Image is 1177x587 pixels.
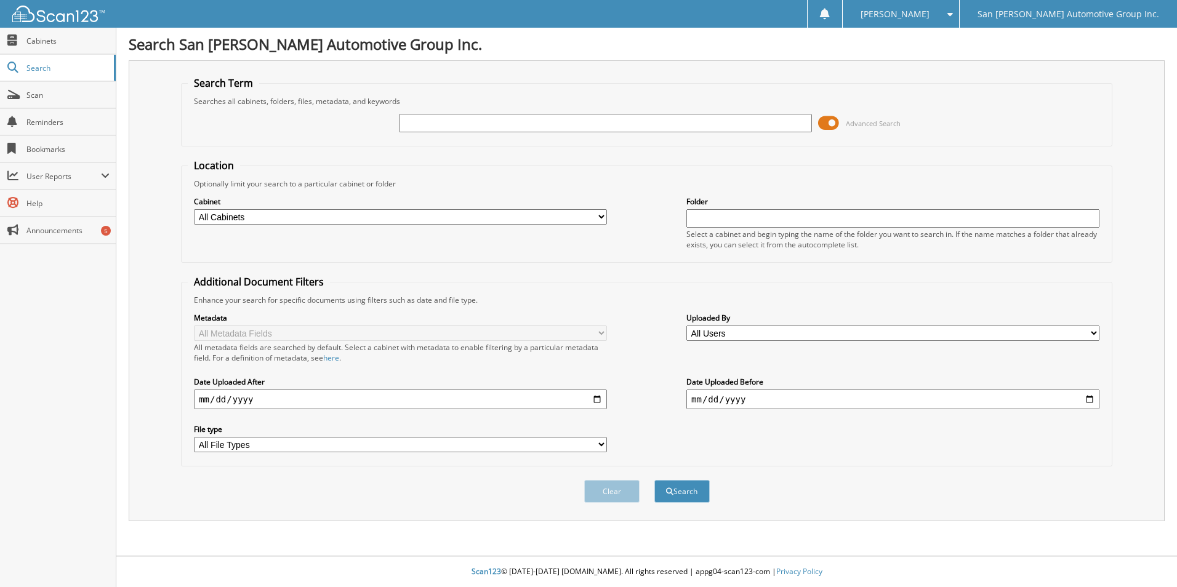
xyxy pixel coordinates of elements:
[26,171,101,182] span: User Reports
[26,117,110,127] span: Reminders
[194,424,607,434] label: File type
[686,313,1099,323] label: Uploaded By
[776,566,822,577] a: Privacy Policy
[26,90,110,100] span: Scan
[26,225,110,236] span: Announcements
[861,10,930,18] span: [PERSON_NAME]
[26,198,110,209] span: Help
[26,36,110,46] span: Cabinets
[116,557,1177,587] div: © [DATE]-[DATE] [DOMAIN_NAME]. All rights reserved | appg04-scan123-com |
[686,377,1099,387] label: Date Uploaded Before
[188,96,1106,106] div: Searches all cabinets, folders, files, metadata, and keywords
[26,144,110,154] span: Bookmarks
[686,229,1099,250] div: Select a cabinet and begin typing the name of the folder you want to search in. If the name match...
[1115,528,1177,587] iframe: Chat Widget
[188,159,240,172] legend: Location
[686,389,1099,409] input: end
[188,295,1106,305] div: Enhance your search for specific documents using filters such as date and file type.
[129,34,1165,54] h1: Search San [PERSON_NAME] Automotive Group Inc.
[323,353,339,363] a: here
[472,566,501,577] span: Scan123
[846,119,901,128] span: Advanced Search
[194,342,607,363] div: All metadata fields are searched by default. Select a cabinet with metadata to enable filtering b...
[584,480,640,503] button: Clear
[26,63,108,73] span: Search
[194,196,607,207] label: Cabinet
[101,226,111,236] div: 5
[12,6,105,22] img: scan123-logo-white.svg
[686,196,1099,207] label: Folder
[194,377,607,387] label: Date Uploaded After
[194,313,607,323] label: Metadata
[188,178,1106,189] div: Optionally limit your search to a particular cabinet or folder
[978,10,1159,18] span: San [PERSON_NAME] Automotive Group Inc.
[188,76,259,90] legend: Search Term
[188,275,330,289] legend: Additional Document Filters
[194,389,607,409] input: start
[654,480,710,503] button: Search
